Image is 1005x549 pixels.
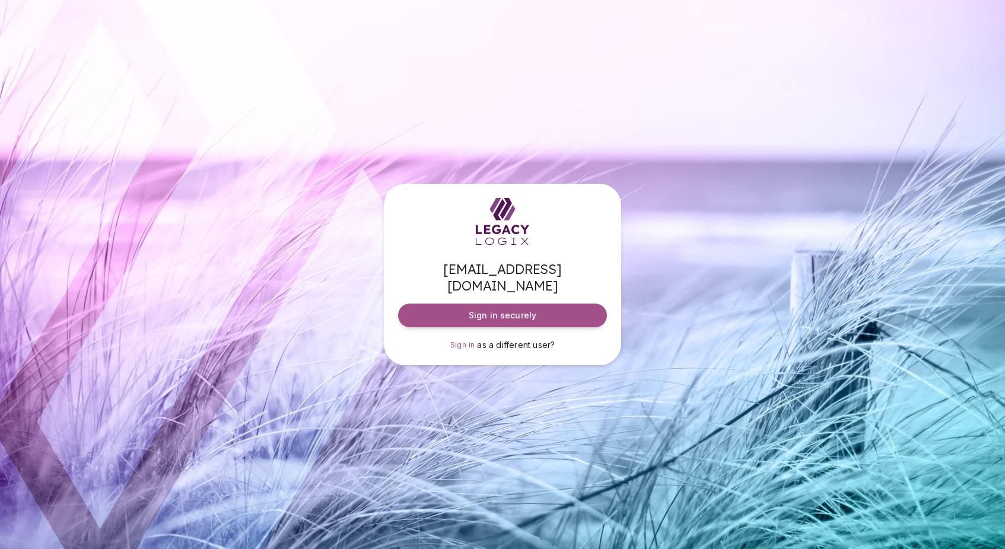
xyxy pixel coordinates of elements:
[398,304,607,327] button: Sign in securely
[477,340,555,350] span: as a different user?
[469,309,536,321] span: Sign in securely
[450,339,475,351] a: Sign in
[398,261,607,294] span: [EMAIL_ADDRESS][DOMAIN_NAME]
[450,340,475,349] span: Sign in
